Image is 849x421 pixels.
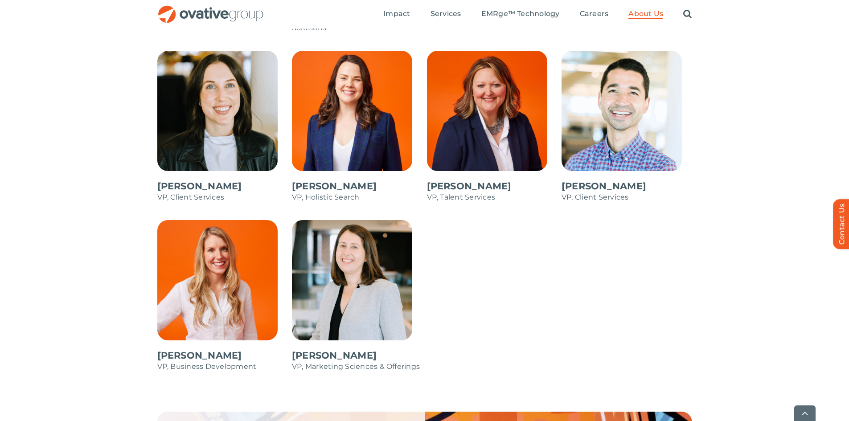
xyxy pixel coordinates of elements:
a: Services [431,9,461,19]
a: OG_Full_horizontal_RGB [157,4,264,13]
span: Impact [383,9,410,18]
a: Search [683,9,692,19]
span: Services [431,9,461,18]
a: Impact [383,9,410,19]
span: About Us [628,9,663,18]
span: EMRge™ Technology [481,9,560,18]
a: Careers [580,9,609,19]
a: EMRge™ Technology [481,9,560,19]
span: Careers [580,9,609,18]
a: About Us [628,9,663,19]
